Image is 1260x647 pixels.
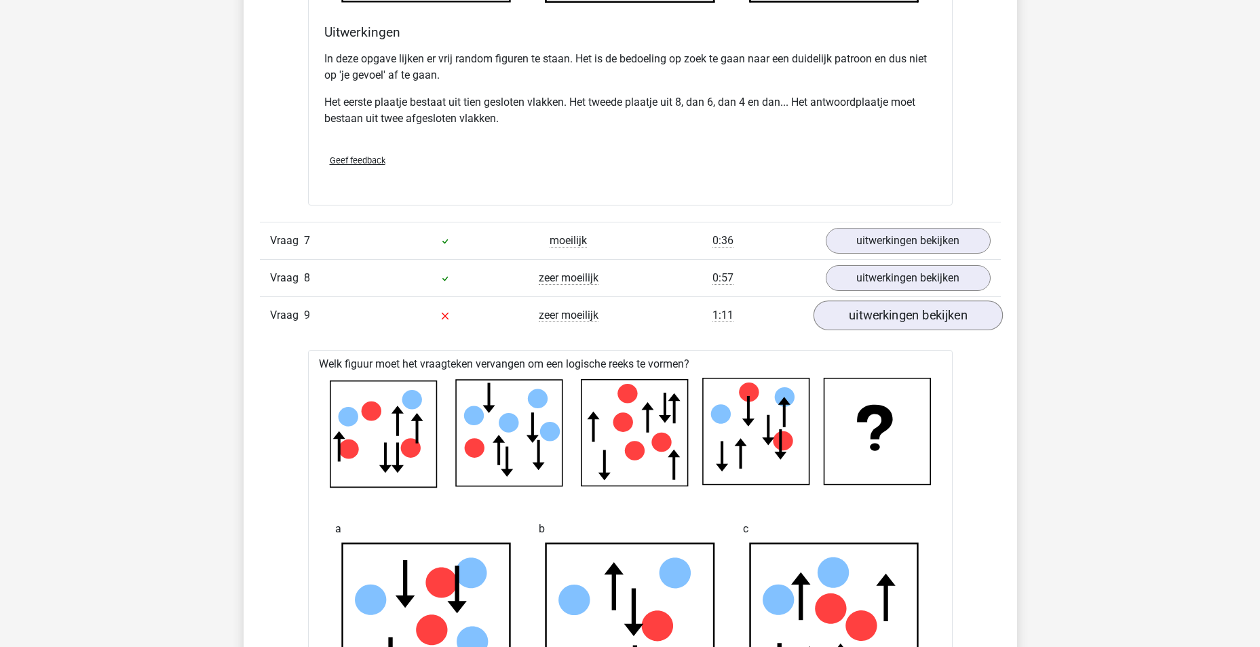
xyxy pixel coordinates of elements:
[270,233,304,249] span: Vraag
[826,265,991,291] a: uitwerkingen bekijken
[826,228,991,254] a: uitwerkingen bekijken
[304,309,310,321] span: 9
[335,515,341,543] span: a
[304,234,310,247] span: 7
[550,234,587,248] span: moeilijk
[712,234,733,248] span: 0:36
[712,271,733,285] span: 0:57
[324,51,936,83] p: In deze opgave lijken er vrij random figuren te staan. Het is de bedoeling op zoek te gaan naar e...
[270,307,304,323] span: Vraag
[813,301,1002,331] a: uitwerkingen bekijken
[539,271,598,285] span: zeer moeilijk
[712,309,733,322] span: 1:11
[270,270,304,286] span: Vraag
[539,309,598,322] span: zeer moeilijk
[324,94,936,127] p: Het eerste plaatje bestaat uit tien gesloten vlakken. Het tweede plaatje uit 8, dan 6, dan 4 en d...
[743,515,748,543] span: c
[324,24,936,40] h4: Uitwerkingen
[330,155,385,165] span: Geef feedback
[539,515,545,543] span: b
[304,271,310,284] span: 8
